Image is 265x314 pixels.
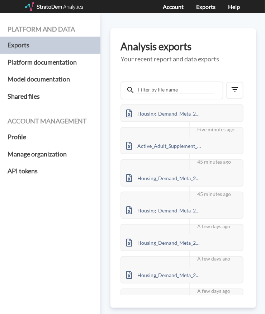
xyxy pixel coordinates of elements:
div: A few days ago [189,250,243,267]
a: Housing_Demand_Meta_2025_2025_08_15_site-addresses_6qWXBK7g.xlsx [121,239,206,245]
h4: Account management [8,118,93,125]
a: Manage organization [8,146,93,163]
a: Exports [8,37,93,54]
a: Profile [8,128,93,146]
h4: Platform and data [8,26,93,33]
div: Five minutes ago [189,121,243,137]
input: Filter by file name [137,86,214,94]
div: Housing_Demand_Meta_2025_2025_08_18_site-addresses_6qWXBK7g.xlsx [121,105,206,121]
a: Help [228,3,240,10]
h5: Your recent report and data exports [120,56,246,63]
a: Exports [196,3,216,10]
div: 45 minutes ago [189,154,243,170]
div: Housing_Demand_Meta_2025_2025_08_15_site-addresses_6qWXBK7g.xlsx [121,234,206,250]
a: Housing_Demand_Meta_2025_2025_08_15_custom-portfolio_6qWXBK7g.xlsx [121,206,206,212]
a: Platform documentation [8,54,93,71]
div: Housing_Demand_Meta_2025_2025_08_15_custom-portfolio_6qWXBK7g.xlsx [121,202,206,218]
a: Shared files [8,88,93,105]
div: Housing_Demand_Meta_2025_2025_08_18_site-addresses_6qWXBK7g.xlsx [121,170,206,186]
div: A few days ago [189,218,243,234]
h3: Analysis exports [120,41,246,52]
a: Active_Adult_Supplement_Update_2025_08_18_site-addresses_0qkkO9qb.xlsx [121,142,206,148]
a: Model documentation [8,71,93,88]
a: Housing_Demand_Meta_2025_2025_08_18_site-addresses_6qWXBK7g.xlsx [121,109,206,116]
div: 45 minutes ago [189,186,243,202]
div: Active_Adult_Supplement_Update_2025_08_18_site-addresses_0qkkO9qb.xlsx [121,137,206,154]
div: Housing_Demand_Meta_2025_2025_08_15_custom-portfolio_6qWXBK7g.xlsx [121,267,206,283]
a: Account [163,3,184,10]
a: API tokens [8,163,93,180]
div: A few days ago [189,283,243,299]
a: Housing_Demand_Meta_2025_2025_08_18_site-addresses_6qWXBK7g.xlsx [121,174,206,180]
a: Housing_Demand_Meta_2025_2025_08_15_custom-portfolio_6qWXBK7g.xlsx [121,271,206,277]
